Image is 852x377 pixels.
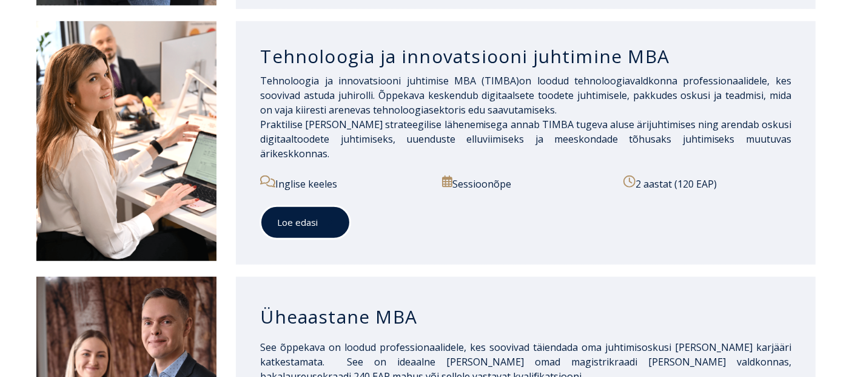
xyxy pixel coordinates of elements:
[260,74,791,117] span: on loodud tehnoloogiavaldkonna professionaalidele, kes soovivad astuda juhirolli. Õppekava kesken...
[260,305,791,328] h3: Üheaastane MBA
[260,175,428,191] p: Inglise keeles
[260,206,351,239] a: Loe edasi
[260,118,791,160] span: Praktilise [PERSON_NAME] strateegilise lähenemisega annab TIMBA tugeva aluse ärijuhtimises ning a...
[260,45,791,68] h3: Tehnoloogia ja innovatsiooni juhtimine MBA
[442,175,610,191] p: Sessioonõpe
[260,74,519,87] span: Tehnoloogia ja innovatsiooni juhtimise MBA (TIMBA)
[36,21,216,261] img: DSC_2558
[623,175,791,191] p: 2 aastat (120 EAP)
